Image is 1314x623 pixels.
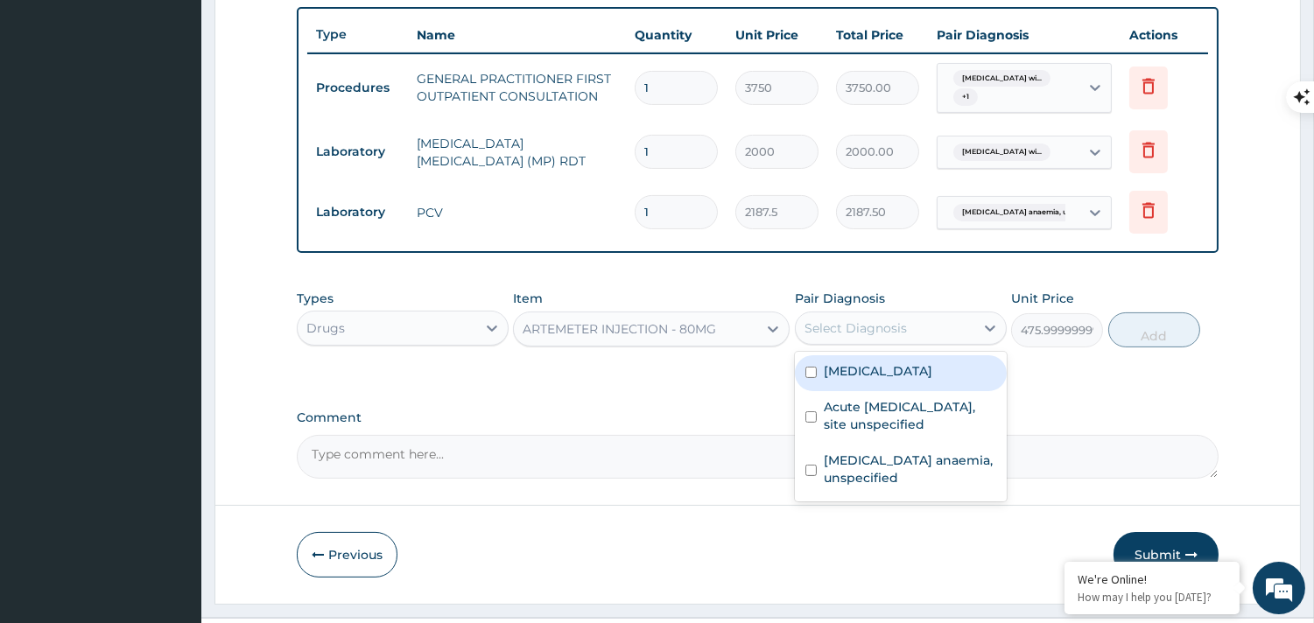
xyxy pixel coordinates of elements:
[408,17,626,52] th: Name
[1108,312,1200,347] button: Add
[1121,17,1208,52] th: Actions
[297,410,1219,425] label: Comment
[307,72,408,104] td: Procedures
[1078,590,1226,605] p: How may I help you today?
[408,61,626,114] td: GENERAL PRACTITIONER FIRST OUTPATIENT CONSULTATION
[626,17,727,52] th: Quantity
[408,126,626,178] td: [MEDICAL_DATA] [MEDICAL_DATA] (MP) RDT
[953,143,1050,161] span: [MEDICAL_DATA] wi...
[953,70,1050,87] span: [MEDICAL_DATA] wi...
[953,88,978,106] span: + 1
[32,87,71,131] img: d_794563401_company_1708531726252_794563401
[9,427,334,488] textarea: Type your message and hit 'Enter'
[824,451,996,486] label: [MEDICAL_DATA] anaemia, unspecified
[513,290,543,307] label: Item
[953,204,1098,221] span: [MEDICAL_DATA] anaemia, unspe...
[1078,571,1226,587] div: We're Online!
[1114,532,1219,577] button: Submit
[928,17,1121,52] th: Pair Diagnosis
[102,195,242,372] span: We're online!
[307,136,408,168] td: Laboratory
[307,18,408,51] th: Type
[827,17,928,52] th: Total Price
[306,319,345,337] div: Drugs
[1011,290,1074,307] label: Unit Price
[297,291,334,306] label: Types
[805,319,907,337] div: Select Diagnosis
[297,532,397,577] button: Previous
[795,290,885,307] label: Pair Diagnosis
[91,98,294,121] div: Chat with us now
[408,195,626,230] td: PCV
[824,362,932,380] label: [MEDICAL_DATA]
[523,320,716,338] div: ARTEMETER INJECTION - 80MG
[287,9,329,51] div: Minimize live chat window
[307,196,408,228] td: Laboratory
[727,17,827,52] th: Unit Price
[824,398,996,433] label: Acute [MEDICAL_DATA], site unspecified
